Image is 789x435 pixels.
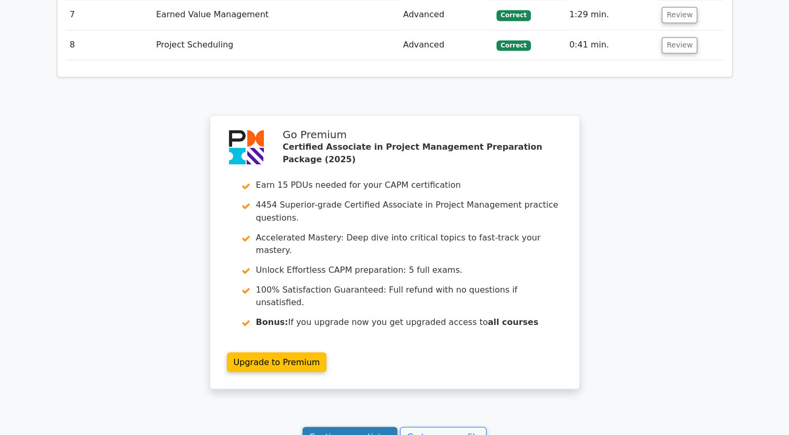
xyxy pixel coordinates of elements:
[399,30,492,60] td: Advanced
[152,30,399,60] td: Project Scheduling
[66,30,152,60] td: 8
[662,7,697,23] button: Review
[227,352,327,372] a: Upgrade to Premium
[496,40,530,51] span: Correct
[565,30,658,60] td: 0:41 min.
[496,10,530,20] span: Correct
[662,37,697,53] button: Review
